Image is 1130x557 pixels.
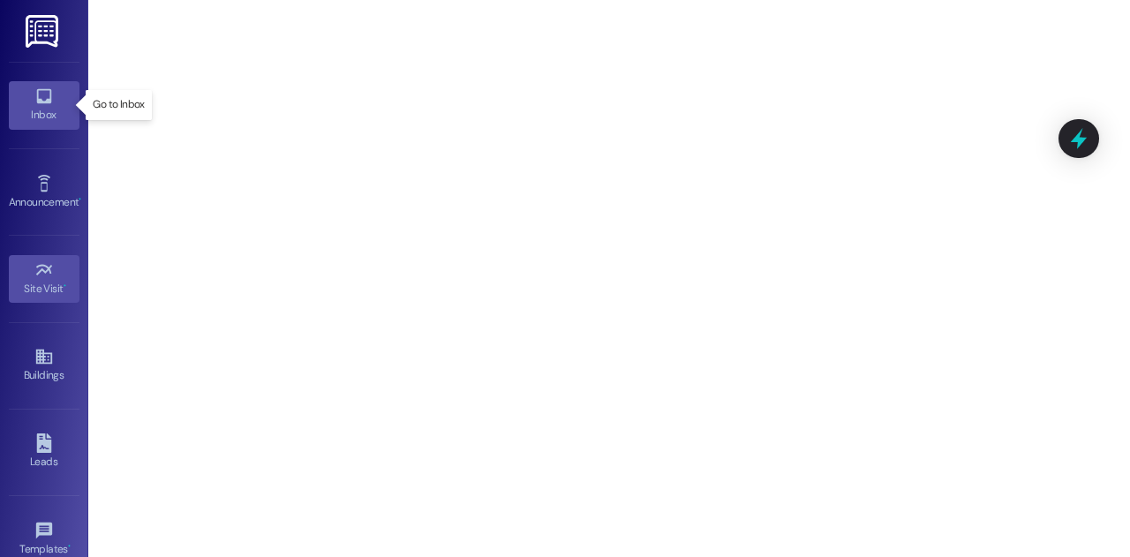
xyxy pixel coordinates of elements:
[79,193,81,206] span: •
[9,428,79,476] a: Leads
[9,255,79,303] a: Site Visit •
[93,97,144,112] p: Go to Inbox
[64,280,66,292] span: •
[9,81,79,129] a: Inbox
[26,15,62,48] img: ResiDesk Logo
[68,540,71,553] span: •
[9,342,79,389] a: Buildings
